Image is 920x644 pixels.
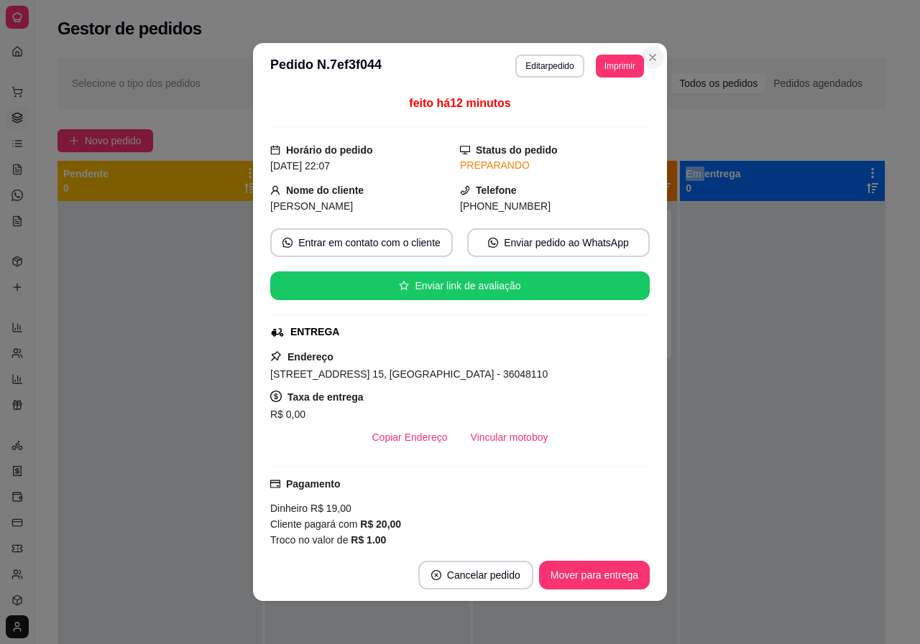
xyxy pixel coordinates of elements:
span: pushpin [270,350,282,362]
strong: Status do pedido [476,144,558,156]
strong: Telefone [476,185,517,196]
span: whats-app [282,238,293,248]
strong: R$ 1,00 [351,534,386,546]
strong: Nome do cliente [286,185,364,196]
span: R$ 19,00 [308,503,351,514]
span: calendar [270,145,280,155]
span: Dinheiro [270,503,308,514]
strong: Taxa de entrega [287,391,364,403]
strong: R$ 20,00 [360,518,401,530]
span: whats-app [488,238,498,248]
strong: Horário do pedido [286,144,373,156]
span: desktop [460,145,470,155]
button: Close [641,46,664,69]
button: Mover para entrega [539,561,650,589]
div: ENTREGA [290,325,339,340]
button: close-circleCancelar pedido [418,561,533,589]
button: Vincular motoboy [459,423,560,452]
span: [STREET_ADDRESS] 15, [GEOGRAPHIC_DATA] - 36048110 [270,368,548,380]
button: Copiar Endereço [361,423,459,452]
strong: Endereço [287,351,333,363]
span: Cliente pagará com [270,518,360,530]
span: R$ 0,00 [270,409,305,420]
strong: Pagamento [286,478,340,490]
span: feito há 12 minutos [409,97,510,109]
span: dollar [270,391,282,402]
span: [PHONE_NUMBER] [460,200,551,212]
div: PREPARANDO [460,158,650,173]
button: Imprimir [596,55,644,78]
span: phone [460,185,470,195]
span: credit-card [270,479,280,489]
span: star [399,281,409,291]
button: whats-appEnviar pedido ao WhatsApp [467,228,650,257]
button: Editarpedido [515,55,584,78]
button: whats-appEntrar em contato com o cliente [270,228,453,257]
span: user [270,185,280,195]
span: Troco no valor de [270,534,351,546]
span: [PERSON_NAME] [270,200,353,212]
button: starEnviar link de avaliação [270,271,650,300]
span: close-circle [431,570,441,580]
span: [DATE] 22:07 [270,160,330,172]
h3: Pedido N. 7ef3f044 [270,55,382,78]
